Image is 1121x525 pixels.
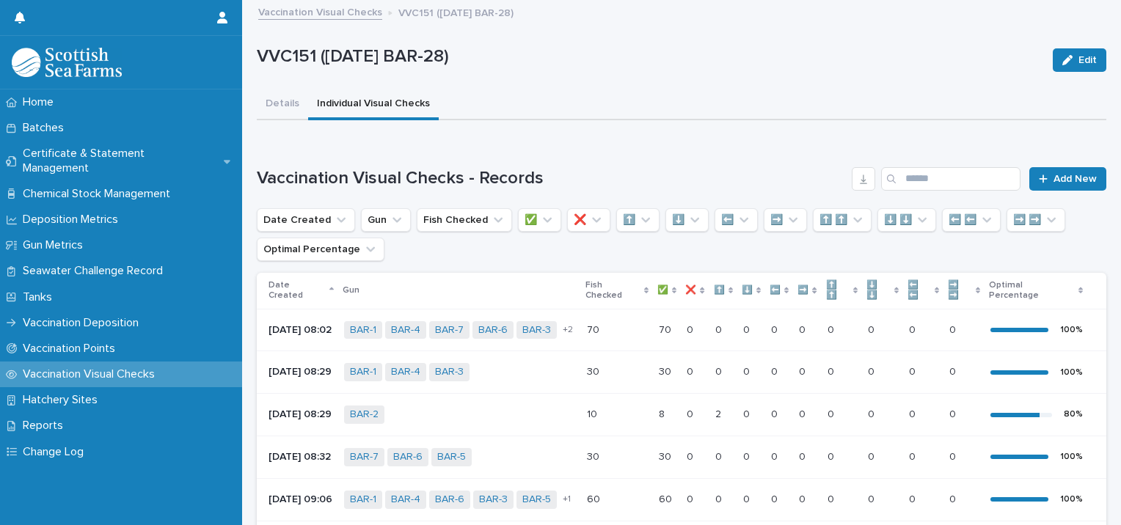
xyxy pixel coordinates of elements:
[308,89,439,120] button: Individual Visual Checks
[616,208,660,232] button: ⬆️
[587,321,602,337] p: 70
[563,495,571,504] span: + 1
[269,324,332,337] p: [DATE] 08:02
[948,277,971,304] p: ➡️ ➡️
[989,277,1075,304] p: Optimal Percentage
[1060,452,1083,462] div: 100 %
[257,478,1106,521] tr: [DATE] 09:06BAR-1 BAR-4 BAR-6 BAR-3 BAR-5 +16060 6060 00 00 00 00 00 00 00 00 00 100%
[715,363,725,378] p: 0
[17,264,175,278] p: Seawater Challenge Record
[715,321,725,337] p: 0
[771,405,781,421] p: 0
[563,326,573,334] span: + 2
[17,121,76,135] p: Batches
[799,363,808,378] p: 0
[391,324,420,337] a: BAR-4
[1054,174,1097,184] span: Add New
[587,448,602,463] p: 30
[881,167,1020,191] input: Search
[743,491,753,506] p: 0
[350,366,376,378] a: BAR-1
[17,445,95,459] p: Change Log
[828,405,837,421] p: 0
[687,321,696,337] p: 0
[257,168,846,189] h1: Vaccination Visual Checks - Records
[828,363,837,378] p: 0
[868,321,877,337] p: 0
[1064,409,1083,419] div: 80 %
[391,366,420,378] a: BAR-4
[257,351,1106,394] tr: [DATE] 08:29BAR-1 BAR-4 BAR-3 3030 3030 00 00 00 00 00 00 00 00 00 100%
[826,277,850,304] p: ⬆️ ⬆️
[771,363,781,378] p: 0
[585,277,640,304] p: Fish Checked
[257,238,384,261] button: Optimal Percentage
[797,282,808,298] p: ➡️
[868,405,877,421] p: 0
[771,321,781,337] p: 0
[659,363,674,378] p: 30
[764,208,807,232] button: ➡️
[685,282,696,298] p: ❌
[949,321,959,337] p: 0
[1078,55,1097,65] span: Edit
[350,324,376,337] a: BAR-1
[435,324,464,337] a: BAR-7
[665,208,709,232] button: ⬇️
[17,419,75,433] p: Reports
[522,324,551,337] a: BAR-3
[350,451,379,463] a: BAR-7
[715,448,725,463] p: 0
[714,282,725,298] p: ⬆️
[343,282,359,298] p: Gun
[799,405,808,421] p: 0
[771,448,781,463] p: 0
[687,405,696,421] p: 0
[269,493,332,506] p: [DATE] 09:06
[17,290,64,304] p: Tanks
[522,493,551,506] a: BAR-5
[877,208,936,232] button: ⬇️ ⬇️
[743,405,753,421] p: 0
[1053,48,1106,72] button: Edit
[687,363,696,378] p: 0
[866,277,890,304] p: ⬇️ ⬇️
[269,451,332,463] p: [DATE] 08:32
[17,316,150,330] p: Vaccination Deposition
[715,491,725,506] p: 0
[257,46,1041,67] p: VVC151 ([DATE] BAR-28)
[587,405,600,421] p: 10
[1060,494,1083,504] div: 100 %
[715,208,758,232] button: ⬅️
[567,208,610,232] button: ❌
[435,366,464,378] a: BAR-3
[479,493,508,506] a: BAR-3
[659,405,668,421] p: 8
[687,448,696,463] p: 0
[949,363,959,378] p: 0
[868,448,877,463] p: 0
[393,451,423,463] a: BAR-6
[743,321,753,337] p: 0
[350,408,379,421] a: BAR-2
[687,491,696,506] p: 0
[258,3,382,20] a: Vaccination Visual Checks
[659,491,675,506] p: 60
[1029,167,1106,191] a: Add New
[257,394,1106,436] tr: [DATE] 08:29BAR-2 1010 88 00 22 00 00 00 00 00 00 00 80%
[828,448,837,463] p: 0
[909,491,919,506] p: 0
[17,393,109,407] p: Hatchery Sites
[518,208,561,232] button: ✅
[909,448,919,463] p: 0
[813,208,872,232] button: ⬆️ ⬆️
[478,324,508,337] a: BAR-6
[909,405,919,421] p: 0
[17,95,65,109] p: Home
[350,493,376,506] a: BAR-1
[17,367,167,381] p: Vaccination Visual Checks
[257,436,1106,478] tr: [DATE] 08:32BAR-7 BAR-6 BAR-5 3030 3030 00 00 00 00 00 00 00 00 00 100%
[1007,208,1065,232] button: ➡️ ➡️
[269,366,332,378] p: [DATE] 08:29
